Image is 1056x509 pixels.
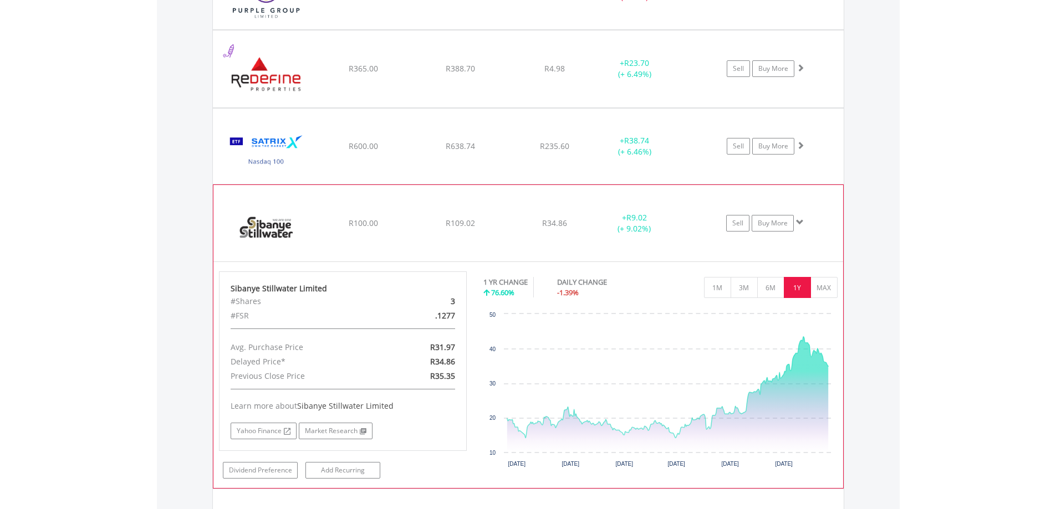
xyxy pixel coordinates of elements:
a: Market Research [299,423,373,439]
div: #Shares [222,294,383,309]
div: Learn more about [231,400,456,412]
a: Buy More [752,138,794,155]
button: 3M [731,277,758,298]
span: R31.97 [430,342,455,352]
text: [DATE] [721,461,739,467]
text: 50 [489,312,496,318]
div: Previous Close Price [222,369,383,383]
a: Sell [727,138,750,155]
button: 1Y [784,277,811,298]
div: + (+ 6.49%) [593,58,677,80]
text: [DATE] [508,461,526,467]
text: 10 [489,450,496,456]
span: R638.74 [446,141,475,151]
span: R34.86 [542,218,567,228]
div: + (+ 9.02%) [593,212,676,234]
span: R109.02 [446,218,475,228]
span: 76.60% [491,287,514,297]
button: 1M [704,277,731,298]
span: R34.86 [430,356,455,367]
div: Sibanye Stillwater Limited [231,283,456,294]
span: R9.02 [626,212,647,223]
div: DAILY CHANGE [557,277,646,287]
button: MAX [810,277,838,298]
img: EQU.ZA.SSW.png [219,199,314,259]
a: Add Recurring [305,462,380,479]
text: [DATE] [775,461,793,467]
span: -1.39% [557,287,579,297]
span: R235.60 [540,141,569,151]
svg: Interactive chart [483,309,837,475]
span: R388.70 [446,63,475,74]
span: R100.00 [349,218,378,228]
span: R365.00 [349,63,378,74]
span: R38.74 [624,135,649,146]
a: Sell [727,60,750,77]
img: EQU.ZA.STXNDQ.png [218,122,314,182]
span: R35.35 [430,371,455,381]
button: 6M [757,277,784,298]
span: R23.70 [624,58,649,68]
div: Avg. Purchase Price [222,340,383,354]
div: #FSR [222,309,383,323]
text: 30 [489,381,496,387]
text: [DATE] [616,461,634,467]
div: Chart. Highcharts interactive chart. [483,309,838,475]
span: Sibanye Stillwater Limited [297,400,394,411]
a: Buy More [752,60,794,77]
div: 1 YR CHANGE [483,277,528,287]
span: R4.98 [544,63,565,74]
text: [DATE] [562,461,580,467]
img: EQU.ZA.RDF.png [218,44,314,104]
a: Buy More [752,215,794,232]
text: 20 [489,415,496,421]
a: Yahoo Finance [231,423,297,439]
div: .1277 [383,309,463,323]
div: + (+ 6.46%) [593,135,677,157]
a: Sell [726,215,749,232]
text: [DATE] [667,461,685,467]
a: Dividend Preference [223,462,298,479]
div: 3 [383,294,463,309]
div: Delayed Price* [222,354,383,369]
text: 40 [489,346,496,352]
span: R600.00 [349,141,378,151]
